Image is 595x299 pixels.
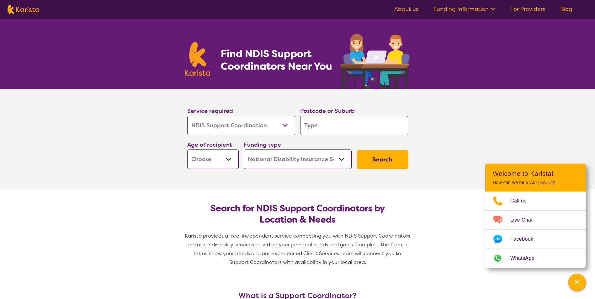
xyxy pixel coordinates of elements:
label: Age of recipient [187,141,232,149]
input: Type [300,116,408,135]
img: Karista logo [8,5,39,14]
h2: Search for NDIS Support Coordinators by Location & Needs [192,203,403,225]
button: Search [357,150,408,169]
a: Funding Information [433,5,495,13]
span: Call us [510,196,534,206]
span: Live Chat [510,215,540,225]
label: Funding type [244,141,281,149]
a: Blog [560,5,572,13]
p: How can we help you [DATE]? [493,180,578,185]
ul: Choose channel [485,191,586,268]
span: Facebook [510,234,541,244]
img: Karista logo [185,42,210,76]
h1: Find NDIS Support Coordinators Near You [221,47,337,72]
a: Web link opens in a new tab. [485,249,586,268]
label: Postcode or Suburb [300,107,355,115]
button: Channel Menu [568,274,586,291]
label: Service required [187,107,233,115]
a: About us [394,5,418,13]
a: For Providers [510,5,545,13]
h2: Welcome to Karista! [493,170,578,177]
img: support-coordination [340,34,411,89]
span: WhatsApp [510,254,542,263]
span: Karista provides a free, independent service connecting you with NDIS Support Coordinators and ot... [185,233,412,265]
div: Channel Menu [485,164,586,268]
